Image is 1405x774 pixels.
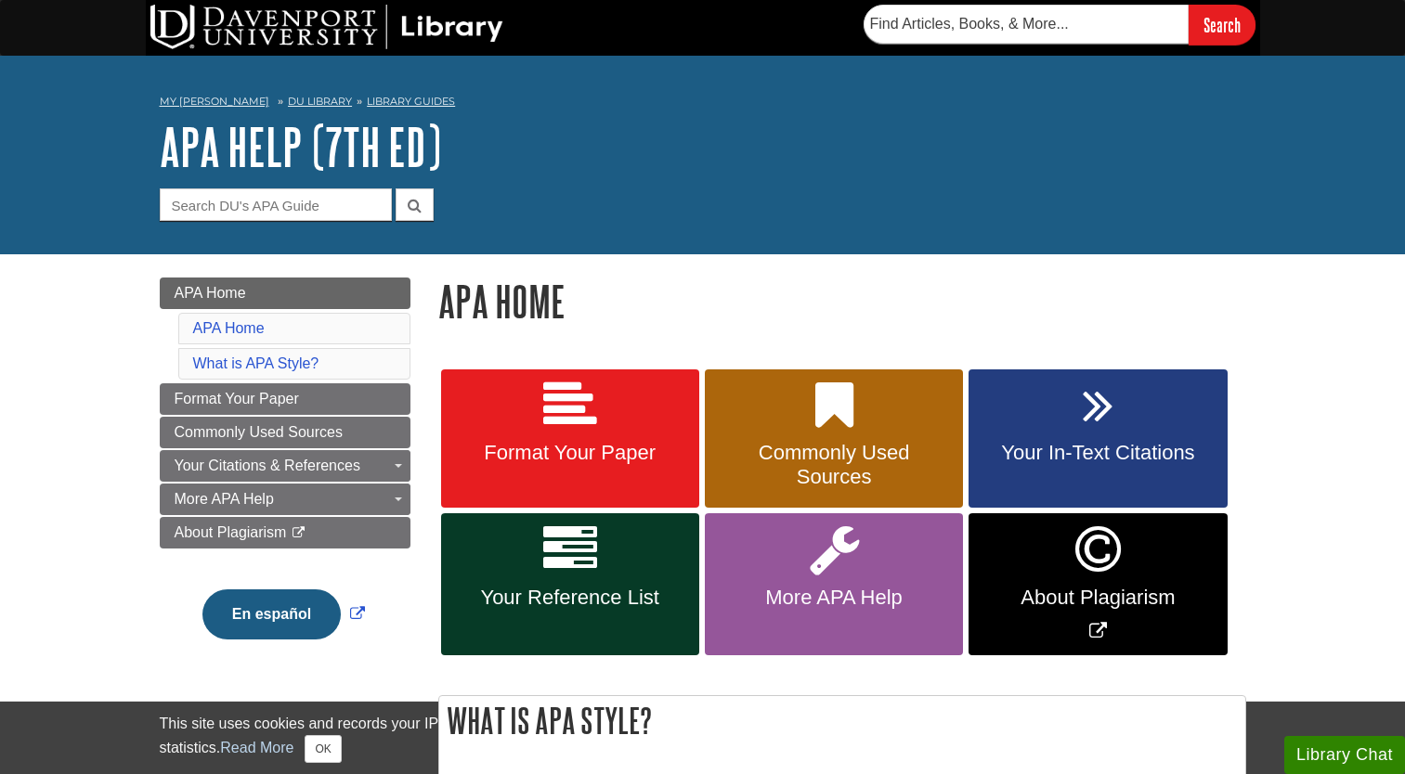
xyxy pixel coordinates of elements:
[160,94,269,110] a: My [PERSON_NAME]
[160,277,410,671] div: Guide Page Menu
[160,118,441,175] a: APA Help (7th Ed)
[175,524,287,540] span: About Plagiarism
[175,391,299,406] span: Format Your Paper
[160,383,410,415] a: Format Your Paper
[160,89,1246,119] nav: breadcrumb
[305,735,341,763] button: Close
[175,424,343,440] span: Commonly Used Sources
[982,441,1213,465] span: Your In-Text Citations
[439,696,1245,745] h2: What is APA Style?
[288,95,352,108] a: DU Library
[969,369,1227,509] a: Your In-Text Citations
[175,491,274,507] span: More APA Help
[160,188,392,221] input: Search DU's APA Guide
[969,513,1227,655] a: Link opens in new window
[160,450,410,482] a: Your Citations & References
[982,586,1213,610] span: About Plagiarism
[367,95,455,108] a: Library Guides
[1189,5,1255,45] input: Search
[198,606,370,622] a: Link opens in new window
[193,320,265,336] a: APA Home
[705,513,963,655] a: More APA Help
[160,417,410,448] a: Commonly Used Sources
[705,369,963,509] a: Commonly Used Sources
[150,5,503,49] img: DU Library
[160,484,410,515] a: More APA Help
[441,513,699,655] a: Your Reference List
[160,713,1246,763] div: This site uses cookies and records your IP address for usage statistics. Additionally, we use Goo...
[455,586,685,610] span: Your Reference List
[202,589,341,639] button: En español
[719,441,949,489] span: Commonly Used Sources
[175,458,360,473] span: Your Citations & References
[455,441,685,465] span: Format Your Paper
[441,369,699,509] a: Format Your Paper
[864,5,1255,45] form: Searches DU Library's articles, books, and more
[220,740,293,755] a: Read More
[291,527,306,539] i: This link opens in a new window
[438,277,1246,325] h1: APA Home
[193,355,319,371] a: What is APA Style?
[175,285,246,301] span: APA Home
[160,517,410,548] a: About Plagiarism
[864,5,1189,44] input: Find Articles, Books, & More...
[719,586,949,610] span: More APA Help
[160,277,410,309] a: APA Home
[1284,736,1405,774] button: Library Chat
